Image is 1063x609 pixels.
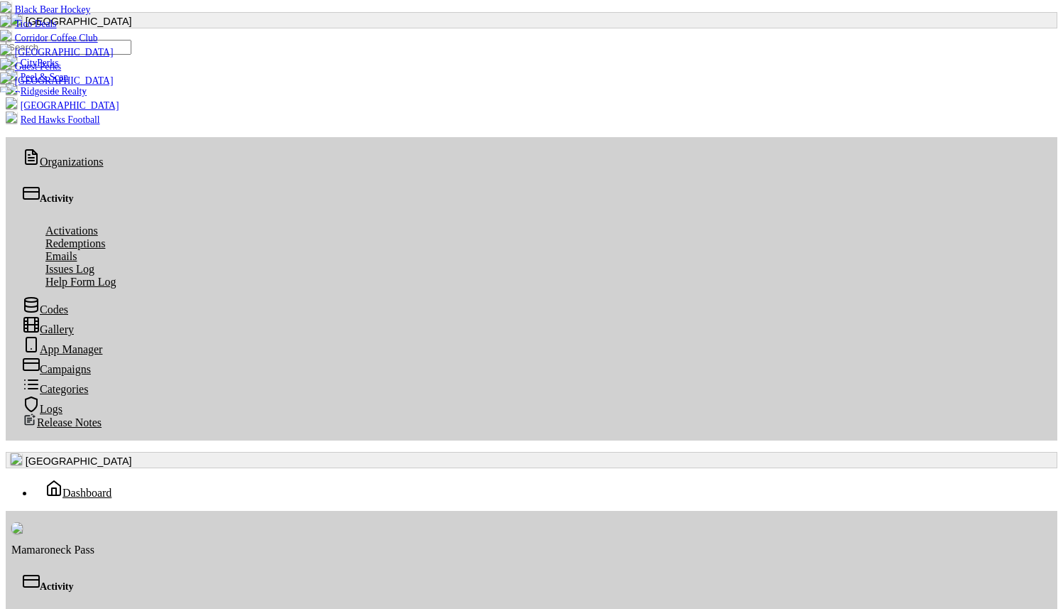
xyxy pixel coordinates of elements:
a: Gallery [11,321,85,338]
a: Redemptions [34,235,116,252]
a: Ridgeside Realty [6,86,87,97]
button: [GEOGRAPHIC_DATA] [6,452,1057,468]
a: Campaigns [11,361,102,377]
img: placeholder-img.jpg [11,522,1052,534]
a: Codes [11,301,80,318]
a: App Manager [11,341,114,357]
img: 0SBPtshqTvrgEtdEgrWk70gKnUHZpYRm94MZ5hDb.png [11,453,22,465]
a: Release Notes [11,414,113,431]
a: Categories [11,381,99,397]
a: [GEOGRAPHIC_DATA] [6,100,119,111]
a: Help Form Log [34,274,128,290]
a: Issues Log [34,261,106,277]
img: UvwXJMpi3zTF1NL6z0MrguGCGojMqrs78ysOqfof.png [11,522,23,534]
a: Logs [11,401,74,417]
a: Red Hawks Football [6,114,100,125]
a: Activations [34,222,109,239]
img: B4TTOcektNnJKTnx2IcbGdeHDbTXjfJiwl6FNTjm.png [6,112,17,123]
div: Activity [23,573,1040,593]
div: Mamaroneck Pass [11,544,1052,556]
img: LcHXC8OmAasj0nmL6Id6sMYcOaX2uzQAQ5e8h748.png [6,97,17,109]
a: Organizations [11,153,114,170]
a: Emails [34,248,88,264]
div: Activity [23,185,1040,205]
a: Dashboard [34,485,123,501]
